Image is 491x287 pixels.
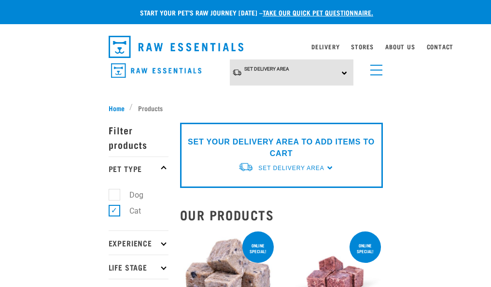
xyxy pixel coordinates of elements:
nav: dropdown navigation [101,32,391,62]
p: Life Stage [109,255,168,279]
img: van-moving.png [238,162,253,172]
p: SET YOUR DELIVERY AREA TO ADD ITEMS TO CART [187,136,376,159]
img: Raw Essentials Logo [111,63,201,78]
div: ONLINE SPECIAL! [242,238,274,258]
img: Raw Essentials Logo [109,36,244,58]
span: Home [109,103,125,113]
a: take our quick pet questionnaire. [263,11,373,14]
a: Contact [427,45,454,48]
span: Set Delivery Area [258,165,324,172]
a: Delivery [311,45,339,48]
a: menu [365,59,383,76]
h2: Our Products [180,207,383,222]
a: Home [109,103,130,113]
label: Dog [114,189,147,201]
span: Set Delivery Area [244,66,289,72]
p: Pet Type [109,157,168,181]
label: Cat [114,205,145,217]
div: ONLINE SPECIAL! [350,238,381,258]
a: About Us [385,45,415,48]
a: Stores [351,45,374,48]
p: Experience [109,230,168,255]
nav: breadcrumbs [109,103,383,113]
img: van-moving.png [232,69,242,76]
p: Filter products [109,118,168,157]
